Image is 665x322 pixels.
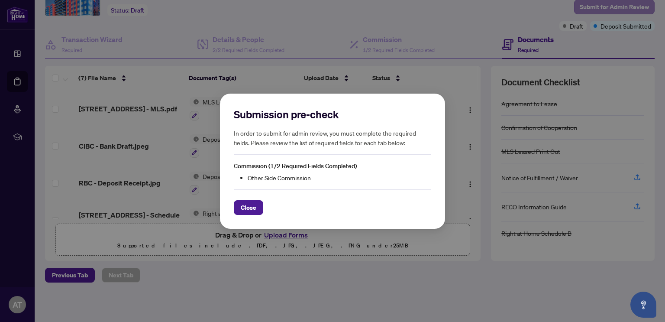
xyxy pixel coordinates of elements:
[630,292,656,318] button: Open asap
[234,107,431,121] h2: Submission pre-check
[241,200,256,214] span: Close
[234,162,357,170] span: Commission (1/2 Required Fields Completed)
[248,172,431,182] li: Other Side Commission
[234,128,431,147] h5: In order to submit for admin review, you must complete the required fields. Please review the lis...
[234,200,263,215] button: Close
